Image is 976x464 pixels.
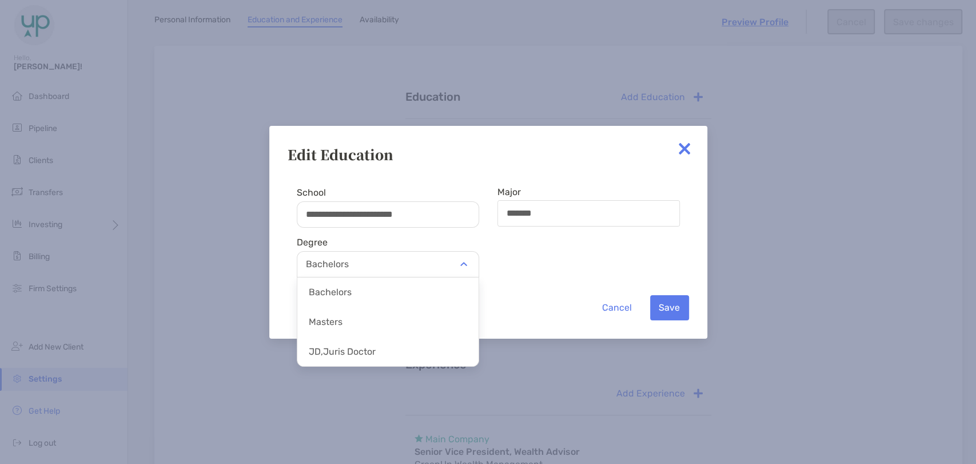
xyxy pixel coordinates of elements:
[593,295,641,320] button: Cancel
[300,257,481,271] p: Bachelors
[497,187,521,197] label: Major
[650,295,689,320] button: Save
[297,187,479,198] label: School
[673,137,696,160] img: close modal icon
[297,237,479,248] div: Degree
[288,144,689,164] div: Edit Education
[297,279,479,305] p: Bachelors
[297,339,479,364] p: JD, Juris Doctor
[297,309,479,335] p: Masters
